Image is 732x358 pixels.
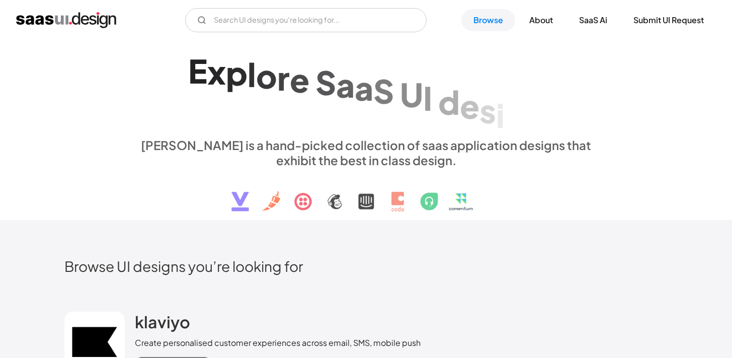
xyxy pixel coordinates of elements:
div: o [256,56,277,95]
div: a [355,68,373,107]
h2: Browse UI designs you’re looking for [64,257,668,275]
img: text, icon, saas logo [214,168,519,220]
input: Search UI designs you're looking for... [185,8,427,32]
form: Email Form [185,8,427,32]
a: SaaS Ai [567,9,619,31]
div: p [226,53,248,92]
div: e [290,60,309,99]
a: home [16,12,116,28]
div: e [460,87,479,125]
div: x [207,52,226,91]
a: Submit UI Request [621,9,716,31]
div: s [479,91,496,130]
div: l [248,55,256,94]
a: Browse [461,9,515,31]
div: S [315,63,336,102]
h2: klaviyo [135,312,190,332]
a: About [517,9,565,31]
div: Create personalised customer experiences across email, SMS, mobile push [135,337,421,349]
div: d [438,83,460,121]
h1: Explore SaaS UI design patterns & interactions. [135,50,598,128]
div: a [336,65,355,104]
a: klaviyo [135,312,190,337]
div: U [400,75,423,114]
div: i [496,96,505,134]
div: S [373,71,394,110]
div: I [423,79,432,117]
div: r [277,58,290,97]
div: [PERSON_NAME] is a hand-picked collection of saas application designs that exhibit the best in cl... [135,137,598,168]
div: E [188,51,207,90]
